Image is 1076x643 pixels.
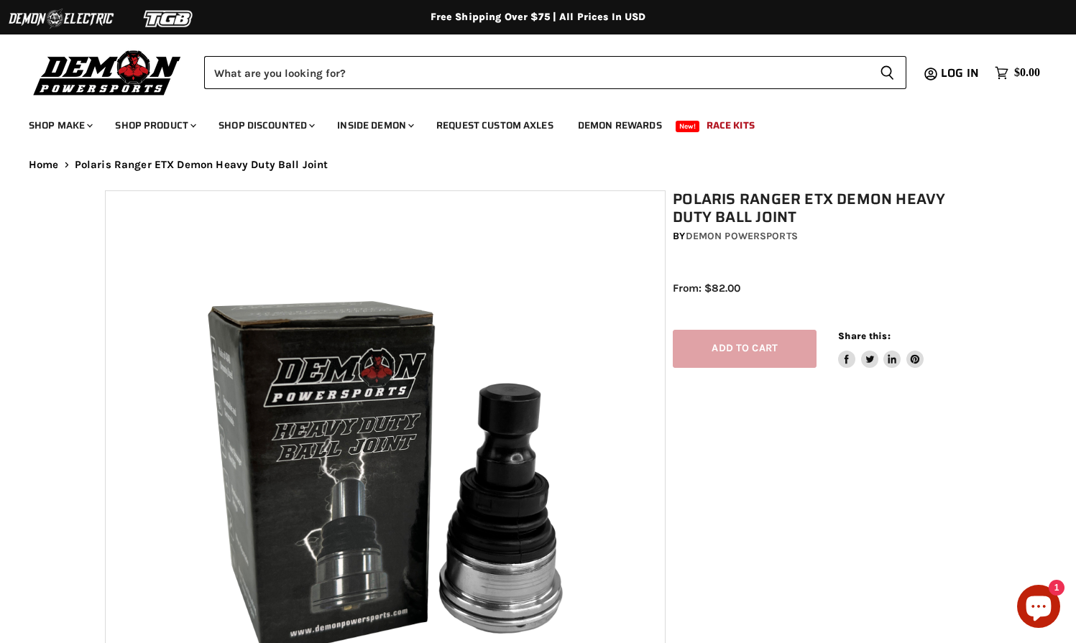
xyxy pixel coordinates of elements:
[934,67,988,80] a: Log in
[673,228,978,244] div: by
[7,5,115,32] img: Demon Electric Logo 2
[673,190,978,226] h1: Polaris Ranger ETX Demon Heavy Duty Ball Joint
[326,111,423,140] a: Inside Demon
[838,330,924,368] aside: Share this:
[696,111,765,140] a: Race Kits
[1013,585,1064,632] inbox-online-store-chat: Shopify online store chat
[941,64,979,82] span: Log in
[29,159,59,171] a: Home
[208,111,323,140] a: Shop Discounted
[204,56,906,89] form: Product
[75,159,328,171] span: Polaris Ranger ETX Demon Heavy Duty Ball Joint
[673,282,740,295] span: From: $82.00
[18,111,101,140] a: Shop Make
[18,105,1036,140] ul: Main menu
[567,111,673,140] a: Demon Rewards
[838,330,890,341] span: Share this:
[115,5,223,32] img: TGB Logo 2
[1014,66,1040,80] span: $0.00
[29,47,186,98] img: Demon Powersports
[104,111,205,140] a: Shop Product
[868,56,906,89] button: Search
[676,121,700,132] span: New!
[426,111,564,140] a: Request Custom Axles
[686,230,798,242] a: Demon Powersports
[204,56,868,89] input: Search
[988,63,1047,83] a: $0.00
